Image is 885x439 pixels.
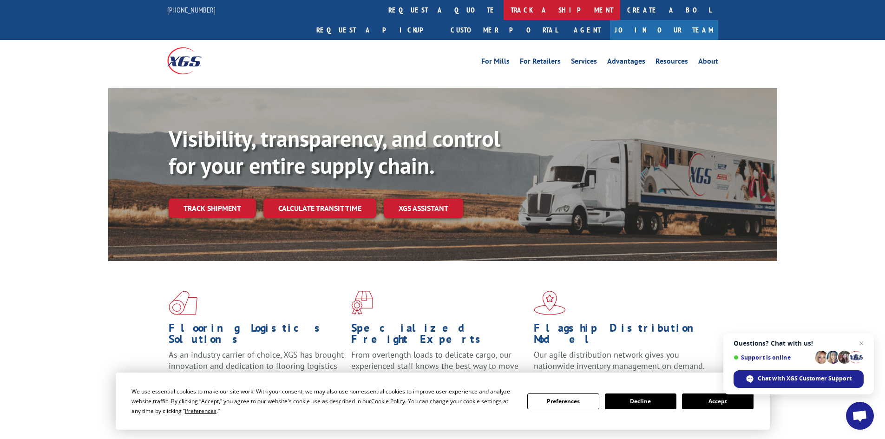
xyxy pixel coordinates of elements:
[734,340,864,347] span: Questions? Chat with us!
[169,291,197,315] img: xgs-icon-total-supply-chain-intelligence-red
[169,198,256,218] a: Track shipment
[351,349,527,391] p: From overlength loads to delicate cargo, our experienced staff knows the best way to move your fr...
[534,322,709,349] h1: Flagship Distribution Model
[351,291,373,315] img: xgs-icon-focused-on-flooring-red
[734,370,864,388] div: Chat with XGS Customer Support
[169,322,344,349] h1: Flooring Logistics Solutions
[131,387,516,416] div: We use essential cookies to make our site work. With your consent, we may also use non-essential ...
[571,58,597,68] a: Services
[607,58,645,68] a: Advantages
[605,393,676,409] button: Decline
[169,124,500,180] b: Visibility, transparency, and control for your entire supply chain.
[520,58,561,68] a: For Retailers
[758,374,852,383] span: Chat with XGS Customer Support
[384,198,463,218] a: XGS ASSISTANT
[116,373,770,430] div: Cookie Consent Prompt
[698,58,718,68] a: About
[263,198,376,218] a: Calculate transit time
[734,354,812,361] span: Support is online
[371,397,405,405] span: Cookie Policy
[656,58,688,68] a: Resources
[185,407,216,415] span: Preferences
[351,322,527,349] h1: Specialized Freight Experts
[564,20,610,40] a: Agent
[444,20,564,40] a: Customer Portal
[682,393,754,409] button: Accept
[309,20,444,40] a: Request a pickup
[169,349,344,382] span: As an industry carrier of choice, XGS has brought innovation and dedication to flooring logistics...
[534,291,566,315] img: xgs-icon-flagship-distribution-model-red
[481,58,510,68] a: For Mills
[610,20,718,40] a: Join Our Team
[167,5,216,14] a: [PHONE_NUMBER]
[527,393,599,409] button: Preferences
[846,402,874,430] div: Open chat
[534,349,705,371] span: Our agile distribution network gives you nationwide inventory management on demand.
[856,338,867,349] span: Close chat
